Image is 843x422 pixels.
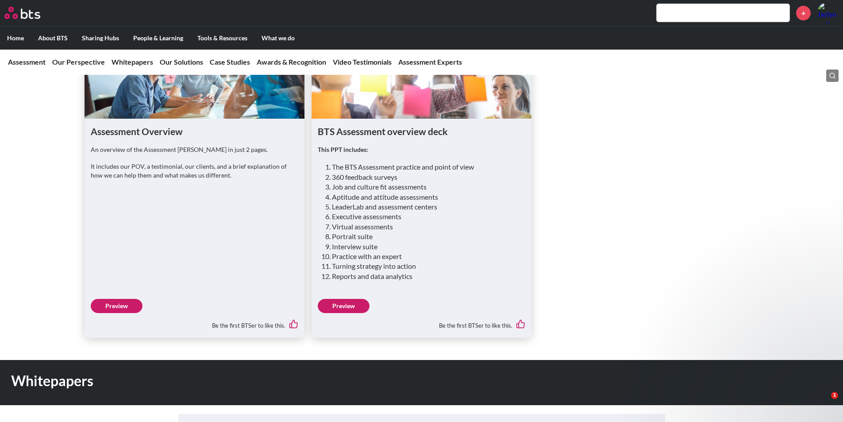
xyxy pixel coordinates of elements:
h1: Whitepapers [11,371,585,391]
a: Awards & Recognition [257,58,326,66]
p: It includes our POV, a testimonial, our clients, and a brief explanation of how we can help them ... [91,162,298,179]
li: Executive assessments [332,212,518,221]
label: About BTS [31,27,75,50]
a: Our Solutions [160,58,203,66]
li: The BTS Assessment practice and point of view [332,162,518,172]
h1: Assessment Overview [91,125,298,138]
label: Sharing Hubs [75,27,126,50]
a: Preview [318,299,370,313]
li: Virtual assessments [332,222,518,232]
li: Practice with an expert [332,252,518,261]
a: Video Testimonials [333,58,392,66]
a: Whitepapers [112,58,153,66]
img: Jaclyn Delagrange [817,2,839,23]
iframe: Intercom live chat [813,392,834,413]
iframe: Intercom notifications message [666,232,843,398]
a: Our Perspective [52,58,105,66]
div: Be the first BTSer to like this. [318,313,525,332]
span: 1 [831,392,838,399]
li: Aptitude and attitude assessments [332,192,518,202]
a: + [796,6,811,20]
p: An overview of the Assessment [PERSON_NAME] in just 2 pages. [91,145,298,154]
li: LeaderLab and assessment centers [332,202,518,212]
img: BTS Logo [4,7,40,19]
h1: BTS Assessment overview deck [318,125,525,138]
a: Preview [91,299,142,313]
li: Turning strategy into action [332,261,518,271]
strong: This PPT includes: [318,146,368,153]
li: Portrait suite [332,232,518,241]
li: Interview suite [332,242,518,252]
label: Tools & Resources [190,27,254,50]
div: Be the first BTSer to like this. [91,313,298,332]
li: Job and culture fit assessments [332,182,518,192]
label: People & Learning [126,27,190,50]
li: Reports and data analytics [332,271,518,281]
a: Assessment [8,58,46,66]
a: Profile [817,2,839,23]
li: 360 feedback surveys [332,172,518,182]
a: Assessment Experts [398,58,462,66]
label: What we do [254,27,302,50]
a: Case Studies [210,58,250,66]
a: Go home [4,7,57,19]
